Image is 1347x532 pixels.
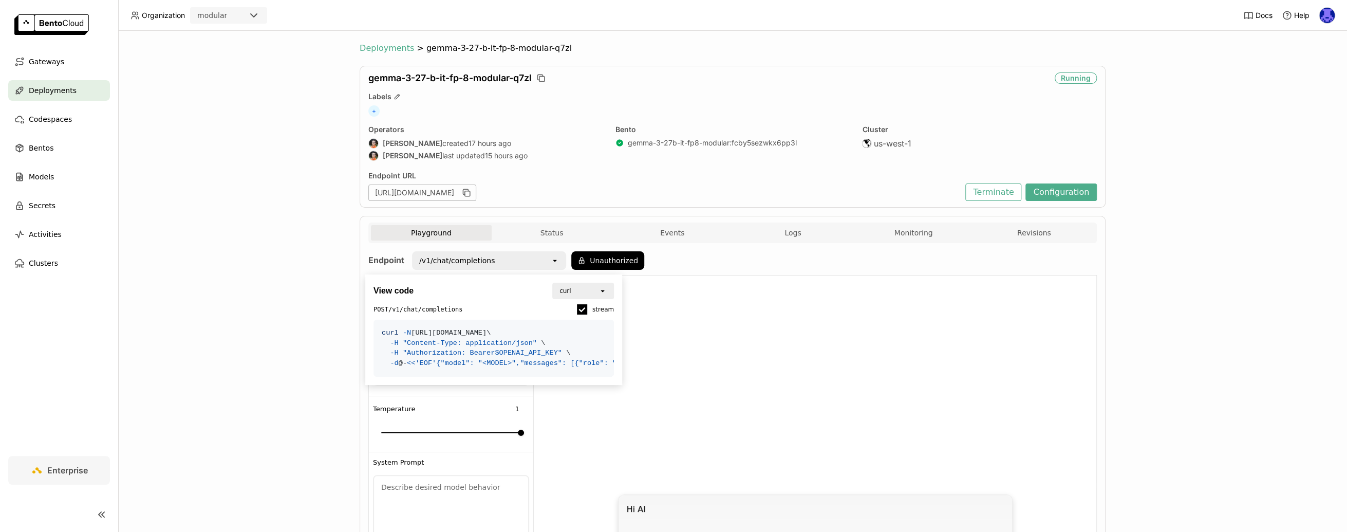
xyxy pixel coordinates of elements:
[1282,10,1309,21] div: Help
[29,56,64,68] span: Gateways
[373,405,415,413] span: Temperature
[496,255,497,266] input: Selected /v1/chat/completions.
[495,349,557,357] span: $OPENAI_API_KEY
[974,225,1094,241] button: Revisions
[403,329,411,337] span: -N
[566,349,570,357] span: \
[368,171,960,180] div: Endpoint URL
[142,11,185,20] span: Organization
[541,339,545,347] span: \
[8,80,110,101] a: Deployments
[862,125,1097,134] div: Cluster
[8,167,110,187] a: Models
[368,105,380,117] span: +
[369,151,378,160] img: Sean Sheng
[574,359,578,367] span: {
[873,138,911,149] span: us-west-1
[368,185,476,201] div: [URL][DOMAIN_NAME]
[8,195,110,216] a: Secrets
[506,403,529,415] input: Temperature
[29,199,55,212] span: Secrets
[415,359,436,367] span: 'EOF'
[598,287,607,295] svg: open
[487,329,491,337] span: \
[426,43,572,53] span: gemma-3-27-b-it-fp-8-modular-q7zl
[382,329,399,337] span: curl
[382,329,491,337] span: [URL][DOMAIN_NAME]
[571,251,644,270] button: Unauthorized
[436,359,440,367] span: {
[403,339,537,347] span: "Content-Type: application/json"
[373,458,424,467] span: System Prompt
[492,225,612,241] button: Status
[485,151,528,160] span: 15 hours ago
[588,303,614,316] div: stream
[520,359,574,367] span: "messages": [
[29,113,72,125] span: Codespaces
[368,72,532,84] span: gemma-3-27-b-it-fp-8-modular-q7zl
[368,151,603,161] div: last updated
[853,225,974,241] button: Monitoring
[559,286,571,296] div: curl
[1319,8,1335,23] img: Newton Jain
[47,465,88,475] span: Enterprise
[403,349,562,357] span: "Authorization: Bearer "
[390,339,398,347] span: -H
[360,43,1106,53] nav: Breadcrumbs navigation
[228,11,229,21] input: Selected modular.
[579,359,642,367] span: "role": "user",
[369,139,378,148] img: Sean Sheng
[8,253,110,273] a: Clusters
[197,10,227,21] div: modular
[628,138,797,148] a: gemma-3-27b-it-fp8-modular:fcby5sezwkx6pp3l
[784,228,801,237] span: Logs
[1243,10,1273,21] a: Docs
[382,359,436,367] span: @-
[612,225,733,241] button: Events
[8,51,110,72] a: Gateways
[368,92,1097,101] div: Labels
[390,359,398,367] span: -d
[383,139,442,148] strong: [PERSON_NAME]
[8,138,110,158] a: Bentos
[371,225,492,241] button: Playground
[1055,72,1097,84] div: Running
[373,306,462,313] div: POST /v1/chat/completions
[29,142,53,154] span: Bentos
[1294,11,1309,20] span: Help
[8,109,110,130] a: Codespaces
[469,139,511,148] span: 17 hours ago
[965,184,1021,201] button: Terminate
[407,359,415,367] span: <<
[419,255,495,266] div: /v1/chat/completions
[8,456,110,485] a: Enterprise
[29,171,54,183] span: Models
[368,125,603,134] div: Operators
[29,84,77,97] span: Deployments
[1025,184,1097,201] button: Configuration
[414,43,426,53] span: >
[440,359,520,367] span: "model": "<MODEL>",
[373,286,414,296] span: View code
[615,125,850,134] div: Bento
[14,14,89,35] img: logo
[29,228,62,241] span: Activities
[390,349,398,357] span: -H
[368,138,603,149] div: created
[360,43,414,53] span: Deployments
[8,224,110,245] a: Activities
[1256,11,1273,20] span: Docs
[551,256,559,265] svg: open
[368,255,404,265] strong: Endpoint
[383,151,442,160] strong: [PERSON_NAME]
[29,257,58,269] span: Clusters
